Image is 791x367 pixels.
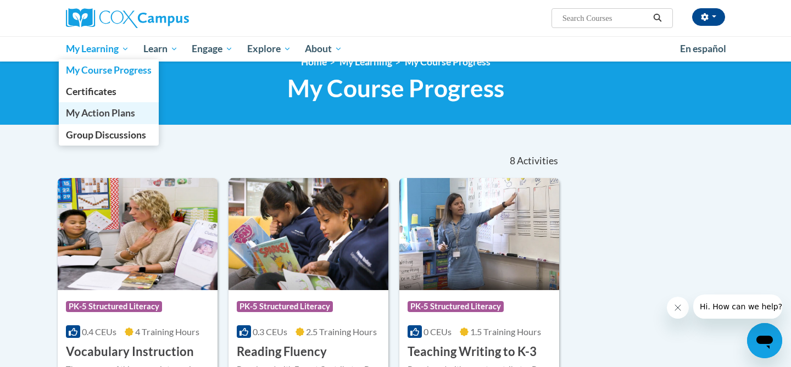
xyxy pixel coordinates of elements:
span: About [305,42,342,55]
a: Cox Campus [66,8,275,28]
span: Activities [517,155,558,167]
span: My Course Progress [287,74,504,103]
span: Group Discussions [66,129,146,141]
span: My Action Plans [66,107,135,119]
span: 0 CEUs [424,326,452,337]
a: En español [673,37,733,60]
img: Course Logo [399,178,559,290]
span: Learn [143,42,178,55]
a: My Learning [339,56,392,68]
a: Engage [185,36,240,62]
img: Course Logo [58,178,218,290]
a: Explore [240,36,298,62]
h3: Vocabulary Instruction [66,343,194,360]
span: 1.5 Training Hours [470,326,541,337]
img: Course Logo [229,178,388,290]
span: Explore [247,42,291,55]
span: PK-5 Structured Literacy [66,301,162,312]
a: My Action Plans [59,102,159,124]
span: My Learning [66,42,129,55]
a: Group Discussions [59,124,159,146]
iframe: Close message [667,297,689,319]
span: 2.5 Training Hours [306,326,377,337]
a: Learn [136,36,185,62]
input: Search Courses [561,12,649,25]
a: My Course Progress [405,56,491,68]
button: Account Settings [692,8,725,26]
iframe: Button to launch messaging window [747,323,782,358]
img: Cox Campus [66,8,189,28]
div: Main menu [49,36,742,62]
span: Engage [192,42,233,55]
span: 0.4 CEUs [82,326,116,337]
span: PK-5 Structured Literacy [237,301,333,312]
h3: Reading Fluency [237,343,327,360]
span: 4 Training Hours [135,326,199,337]
span: 0.3 CEUs [253,326,287,337]
span: En español [680,43,726,54]
iframe: Message from company [693,294,782,319]
span: My Course Progress [66,64,152,76]
a: My Course Progress [59,59,159,81]
span: PK-5 Structured Literacy [408,301,504,312]
span: Certificates [66,86,116,97]
span: 8 [510,155,515,167]
h3: Teaching Writing to K-3 [408,343,537,360]
a: My Learning [59,36,136,62]
button: Search [649,12,666,25]
a: Certificates [59,81,159,102]
a: Home [301,56,327,68]
a: About [298,36,350,62]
